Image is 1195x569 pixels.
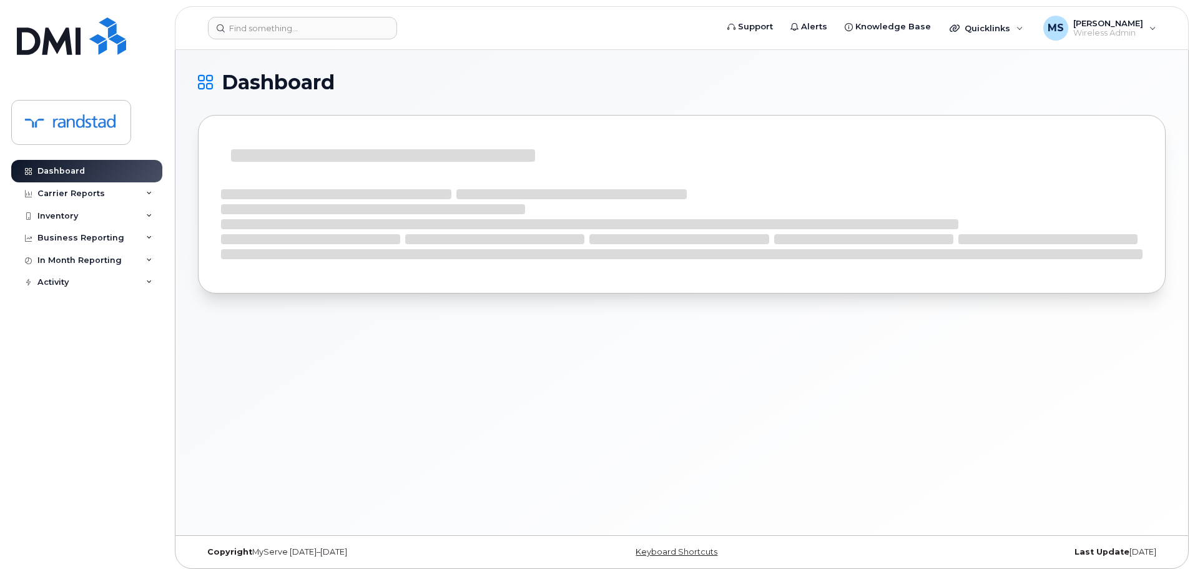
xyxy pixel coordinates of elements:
a: Keyboard Shortcuts [636,547,717,557]
strong: Last Update [1075,547,1129,557]
span: Dashboard [222,73,335,92]
strong: Copyright [207,547,252,557]
div: [DATE] [843,547,1166,557]
div: MyServe [DATE]–[DATE] [198,547,521,557]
